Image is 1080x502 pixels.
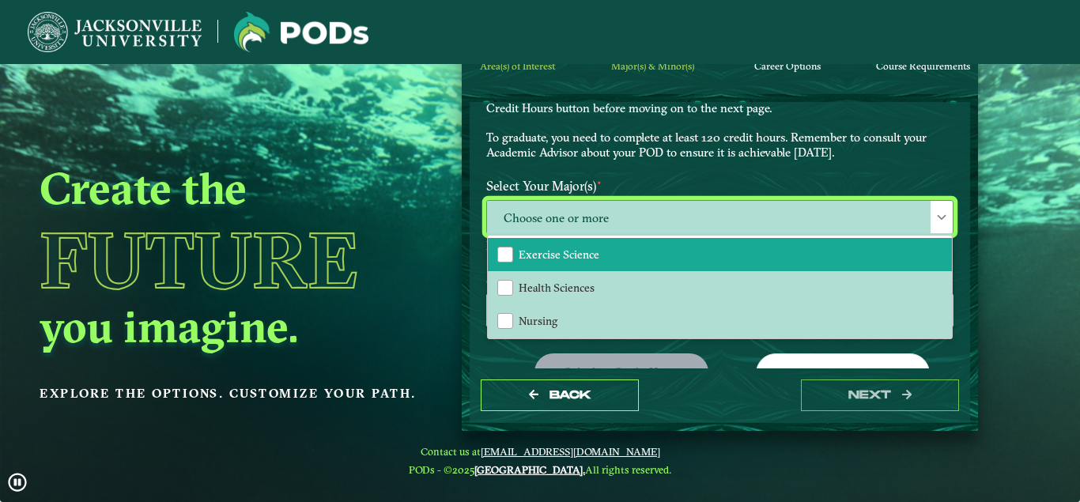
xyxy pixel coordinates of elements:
img: Jacksonville University logo [234,12,368,52]
button: Calculate credit hours [534,353,708,391]
a: [EMAIL_ADDRESS][DOMAIN_NAME] [481,445,660,458]
p: Please select at least one Major [486,239,953,254]
a: [GEOGRAPHIC_DATA]. [474,463,585,476]
button: Back [481,379,639,412]
span: PODs - ©2025 All rights reserved. [409,463,671,476]
span: Exercise Science [519,247,599,262]
button: Clear All [756,353,930,392]
img: Jacksonville University logo [28,12,202,52]
li: Health Sciences [488,271,952,304]
h1: Future [40,221,425,299]
span: Choose one or more [487,201,953,235]
span: Contact us at [409,445,671,458]
span: Area(s) of Interest [480,60,555,72]
p: Choose your major(s) and minor(s) in the dropdown windows below to create a POD. This is your cha... [486,71,953,160]
span: Nursing [519,314,557,328]
span: Back [549,388,591,402]
span: Major(s) & Minor(s) [611,60,694,72]
li: Exercise Science [488,238,952,271]
li: Psychology [488,337,952,370]
label: Select Your Minor(s) [474,264,965,293]
span: Health Sciences [519,281,595,295]
h2: you imagine. [40,299,425,354]
label: Select Your Major(s) [474,172,965,201]
sup: ⋆ [596,176,602,188]
h2: Create the [40,160,425,216]
li: Nursing [488,304,952,337]
button: next [801,379,959,412]
span: Course Requirements [876,60,970,72]
span: Career Options [754,60,821,72]
p: Explore the options. Customize your path. [40,382,425,406]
